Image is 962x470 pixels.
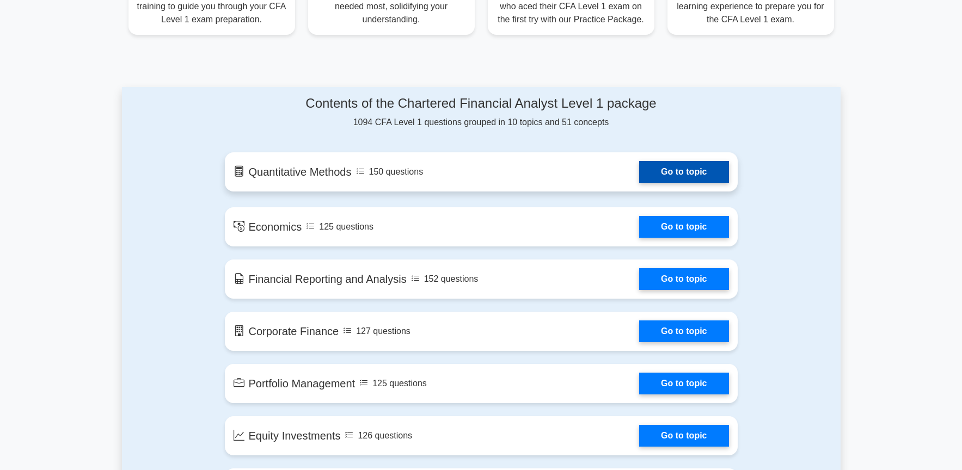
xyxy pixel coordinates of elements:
a: Go to topic [639,373,728,394]
a: Go to topic [639,320,728,342]
a: Go to topic [639,216,728,238]
h4: Contents of the Chartered Financial Analyst Level 1 package [225,96,738,112]
a: Go to topic [639,425,728,447]
div: 1094 CFA Level 1 questions grouped in 10 topics and 51 concepts [225,96,738,129]
a: Go to topic [639,268,728,290]
a: Go to topic [639,161,728,183]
